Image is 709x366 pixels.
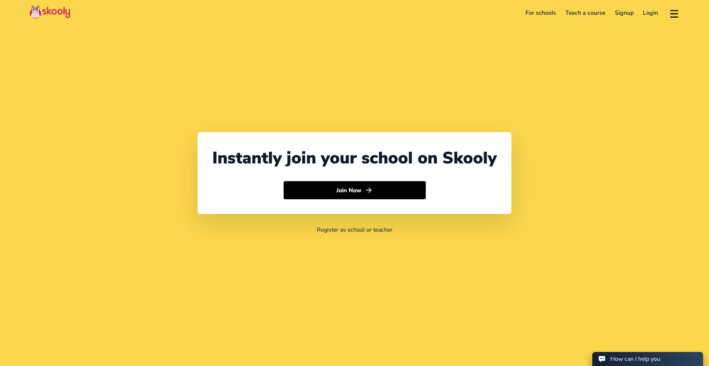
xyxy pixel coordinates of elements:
[317,226,393,234] a: Register as school or teacher
[638,7,663,19] a: Login
[521,7,561,19] a: For schools
[365,186,373,194] ion-icon: arrow forward outline
[610,7,638,19] a: Signup
[30,5,70,19] img: Skooly
[212,147,497,169] div: Instantly join your school on Skooly
[284,181,426,200] button: Join Nowarrow forward outline
[669,7,679,19] button: menu outline
[561,7,610,19] a: Teach a course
